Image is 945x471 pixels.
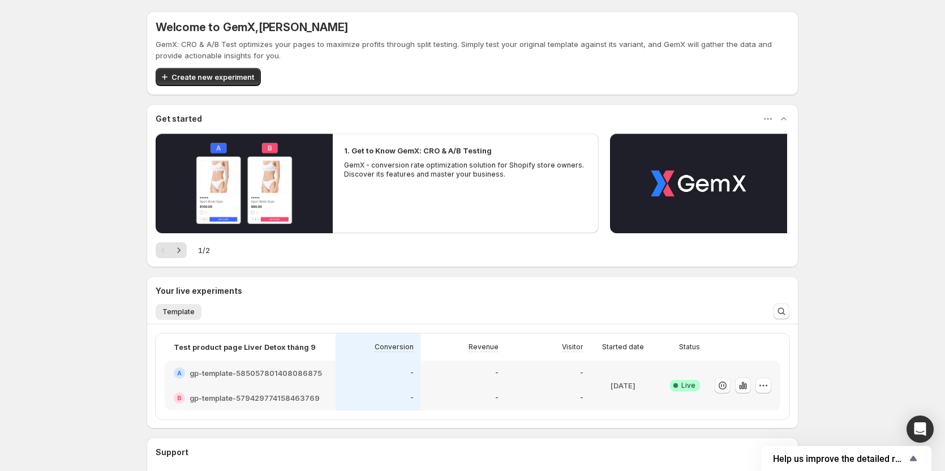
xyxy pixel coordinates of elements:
span: Create new experiment [171,71,254,83]
button: Next [171,242,187,258]
p: Conversion [375,342,414,352]
p: [DATE] [611,380,635,391]
h5: Welcome to GemX [156,20,348,34]
nav: Pagination [156,242,187,258]
h2: 1. Get to Know GemX: CRO & A/B Testing [344,145,492,156]
p: Test product page Liver Detox tháng 9 [174,341,316,353]
h3: Support [156,447,188,458]
p: - [410,393,414,403]
p: GemX - conversion rate optimization solution for Shopify store owners. Discover its features and ... [344,161,587,179]
span: , [PERSON_NAME] [255,20,348,34]
p: Started date [602,342,644,352]
h2: gp-template-585057801408086875 [190,367,322,379]
p: - [495,393,499,403]
h3: Get started [156,113,202,125]
h2: A [177,370,182,376]
h3: Your live experiments [156,285,242,297]
p: GemX: CRO & A/B Test optimizes your pages to maximize profits through split testing. Simply test ... [156,38,789,61]
p: - [580,393,583,403]
button: Create new experiment [156,68,261,86]
p: - [495,369,499,378]
span: Help us improve the detailed report for A/B campaigns [773,453,907,464]
p: Revenue [469,342,499,352]
p: - [580,369,583,378]
span: 1 / 2 [198,245,210,256]
p: - [410,369,414,378]
div: Open Intercom Messenger [907,416,934,443]
h2: gp-template-579429774158463769 [190,392,320,404]
h2: B [177,395,182,401]
button: Show survey - Help us improve the detailed report for A/B campaigns [773,452,920,465]
button: Play video [156,134,333,233]
p: Visitor [562,342,583,352]
button: Play video [610,134,787,233]
span: Template [162,307,195,316]
p: Status [679,342,700,352]
span: Live [681,381,695,390]
button: Search and filter results [774,303,789,319]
